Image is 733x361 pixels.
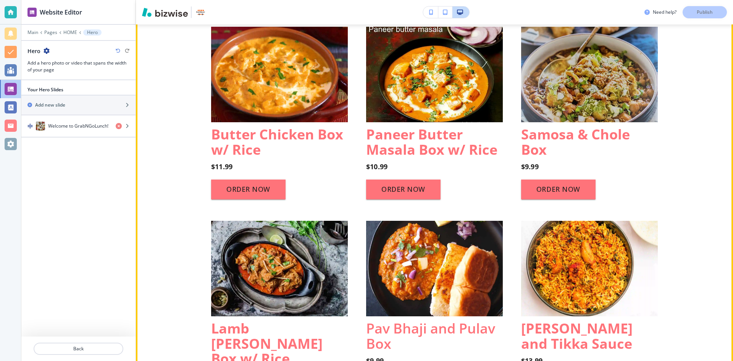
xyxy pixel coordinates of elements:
[211,162,232,171] strong: $11.99
[211,221,348,316] img: <p><strong style="color: rgb(255, 115, 122);">Lamb Curry Box w/ Rice</strong></p>
[366,319,499,353] span: Pav Bhaji and Pulav Box
[21,96,136,115] button: Add new slide
[27,86,63,93] h2: Your Hero Slides
[27,60,129,73] h3: Add a hero photo or video that spans the width of your page
[366,125,497,159] strong: Paneer Butter Masala Box w/ Rice
[27,30,38,35] button: Main
[211,180,286,199] button: ORDER NOW
[521,180,596,199] button: ORDER NOW
[366,162,387,171] strong: $10.99
[87,30,98,35] p: Hero
[83,29,102,36] button: Hero
[211,27,348,122] img: <p><strong style="color: rgb(255, 115, 122);">Butter Chicken Box w/ Rice</strong></p>
[211,125,347,159] strong: Butter Chicken Box w/ Rice
[63,30,77,35] button: HOME
[366,180,441,199] button: ORDER NOW
[142,8,188,17] img: Bizwise Logo
[521,27,658,122] img: <p><strong style="color: rgb(255, 115, 122);">Samosa &amp; Chole Box</strong></p>
[35,102,65,108] h2: Add new slide
[40,8,82,17] h2: Website Editor
[48,123,108,130] h4: Welcome to GrabNGoLunch!
[521,125,633,159] strong: Samosa & Chole Box
[521,319,636,353] strong: [PERSON_NAME] and Tikka Sauce
[366,27,503,122] img: <p><strong style="color: rgb(255, 115, 122);">Paneer Butter Masala Box w/ Rice</strong></p>
[27,47,40,55] h2: Hero
[27,123,33,129] img: Drag
[27,8,37,17] img: editor icon
[195,6,207,18] img: Your Logo
[44,30,57,35] button: Pages
[34,345,123,352] p: Back
[21,115,136,138] button: DragWelcome to GrabNGoLunch!
[521,162,539,171] strong: $9.99
[34,343,123,355] button: Back
[366,221,503,316] img: <p><span style="color: rgb(255, 115, 122);">Pav Bhaji and Pulav Box</span></p>
[521,221,658,316] img: <p><strong style="color: rgb(255, 115, 122);">Biryani Rice and Tikka Sauce</strong></p>
[653,9,676,16] h3: Need help?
